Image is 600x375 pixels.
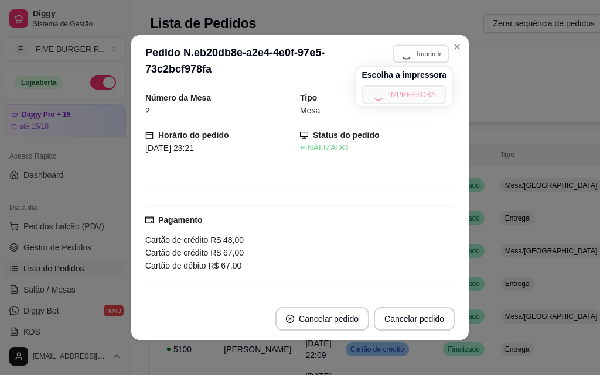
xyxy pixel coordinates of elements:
[145,235,208,245] span: Cartão de crédito
[208,248,244,257] span: R$ 67,00
[145,143,194,153] span: [DATE] 23:21
[208,235,244,245] span: R$ 48,00
[374,307,455,331] button: Cancelar pedido
[158,215,202,225] strong: Pagamento
[300,106,320,115] span: Mesa
[300,93,317,102] strong: Tipo
[145,248,208,257] span: Cartão de crédito
[145,106,150,115] span: 2
[286,315,294,323] span: close-circle
[145,131,154,139] span: calendar
[300,131,308,139] span: desktop
[448,37,466,56] button: Close
[145,261,206,270] span: Cartão de débito
[275,307,369,331] button: close-circleCancelar pedido
[145,216,154,224] span: credit-card
[145,44,383,77] h3: Pedido N. eb20db8e-a2e4-4e0f-97e5-73c2bcf978fa
[158,130,229,140] strong: Horário do pedido
[362,69,446,81] h4: Escolha a impressora
[145,93,211,102] strong: Número da Mesa
[300,142,455,154] div: FINALIZADO
[206,261,242,270] span: R$ 67,00
[313,130,380,140] strong: Status do pedido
